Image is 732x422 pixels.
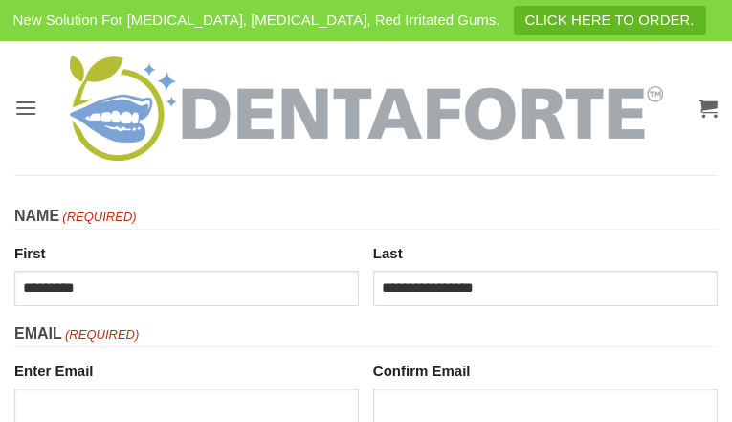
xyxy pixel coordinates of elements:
label: Confirm Email [373,355,718,383]
a: View cart [699,87,718,129]
legend: Name [14,204,718,230]
a: Menu [14,84,37,131]
a: CLICK HERE TO ORDER. [514,6,706,35]
label: Last [373,237,718,265]
span: (Required) [63,325,139,345]
label: Enter Email [14,355,359,383]
span: (Required) [61,208,137,228]
img: DENTAFORTE™ [70,56,663,161]
legend: Email [14,322,718,347]
label: First [14,237,359,265]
